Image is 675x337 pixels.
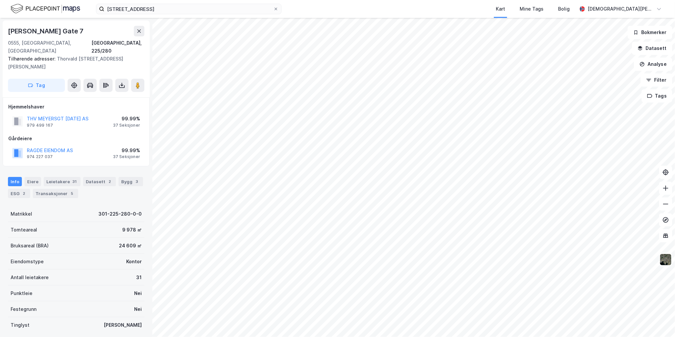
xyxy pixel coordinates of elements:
div: Punktleie [11,289,32,297]
div: Tomteareal [11,226,37,234]
div: Bolig [558,5,570,13]
div: Transaksjoner [33,189,78,198]
button: Tag [8,79,65,92]
div: 24 609 ㎡ [119,242,142,250]
div: Datasett [83,177,116,186]
div: 5 [69,190,76,197]
div: ESG [8,189,30,198]
div: Thorvald [STREET_ADDRESS][PERSON_NAME] [8,55,139,71]
iframe: Chat Widget [642,305,675,337]
button: Analyse [634,58,672,71]
img: logo.f888ab2527a4732fd821a326f86c7f29.svg [11,3,80,15]
div: 979 499 167 [27,123,53,128]
div: 301-225-280-0-0 [98,210,142,218]
div: Tinglyst [11,321,29,329]
button: Tags [642,89,672,103]
div: Kart [496,5,505,13]
div: [GEOGRAPHIC_DATA], 225/280 [91,39,144,55]
div: 9 978 ㎡ [122,226,142,234]
div: 99.99% [113,115,140,123]
div: 37 Seksjoner [113,123,140,128]
div: 2 [107,178,113,185]
input: Søk på adresse, matrikkel, gårdeiere, leietakere eller personer [104,4,273,14]
div: 37 Seksjoner [113,154,140,159]
div: 0555, [GEOGRAPHIC_DATA], [GEOGRAPHIC_DATA] [8,39,91,55]
div: [DEMOGRAPHIC_DATA][PERSON_NAME] [588,5,654,13]
div: Bruksareal (BRA) [11,242,49,250]
button: Filter [641,73,672,87]
div: Mine Tags [520,5,544,13]
div: Leietakere [44,177,80,186]
button: Datasett [632,42,672,55]
div: Antall leietakere [11,274,49,281]
div: Info [8,177,22,186]
div: Nei [134,305,142,313]
div: 99.99% [113,147,140,154]
div: Eiendomstype [11,258,44,266]
div: 31 [136,274,142,281]
div: Nei [134,289,142,297]
div: Hjemmelshaver [8,103,144,111]
div: [PERSON_NAME] [104,321,142,329]
div: Kontor [126,258,142,266]
div: Festegrunn [11,305,36,313]
img: 9k= [659,253,672,266]
div: 2 [21,190,27,197]
div: Eiere [25,177,41,186]
div: Bygg [119,177,143,186]
button: Bokmerker [628,26,672,39]
div: [PERSON_NAME] Gate 7 [8,26,85,36]
span: Tilhørende adresser: [8,56,57,62]
div: Gårdeiere [8,135,144,143]
div: 31 [71,178,78,185]
div: 974 227 037 [27,154,53,159]
div: 3 [134,178,140,185]
div: Matrikkel [11,210,32,218]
